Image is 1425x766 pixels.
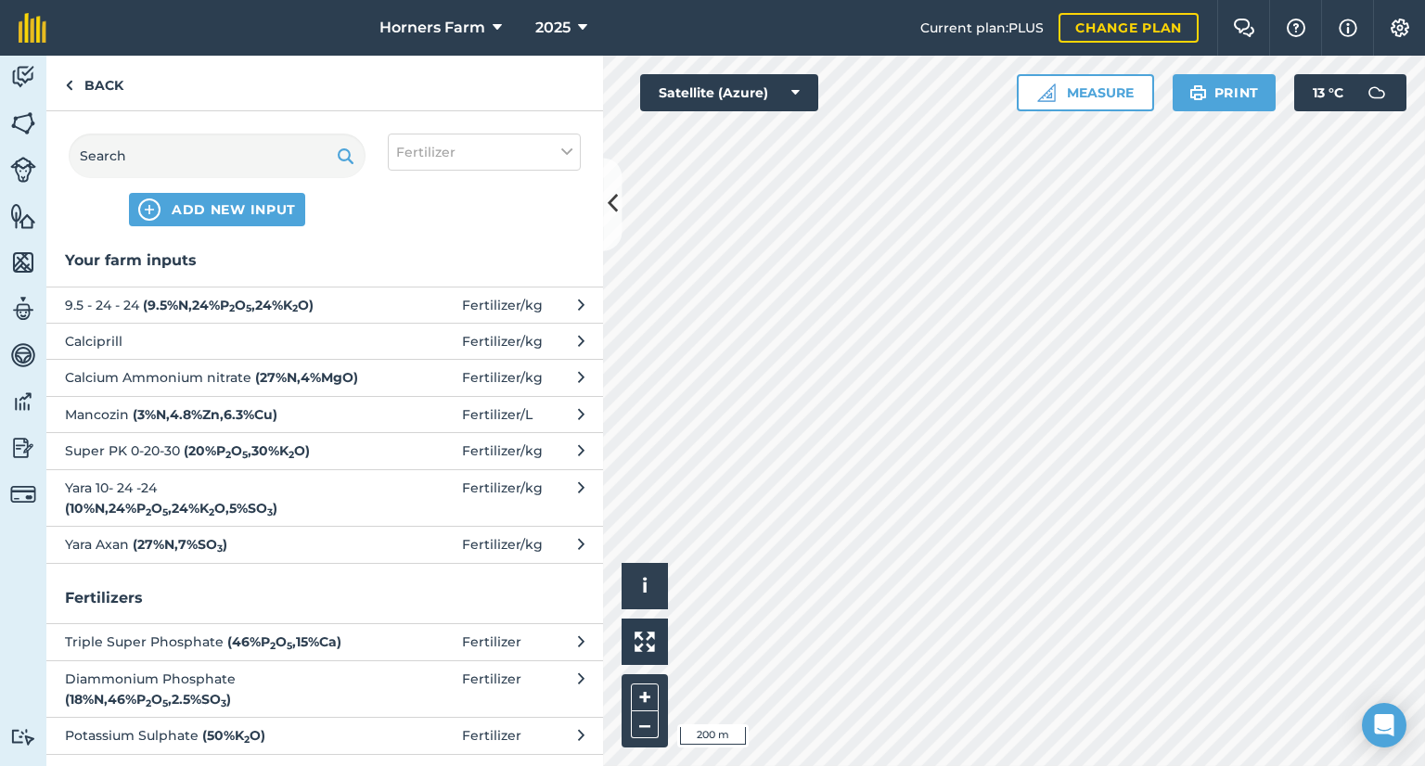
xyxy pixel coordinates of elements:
span: Fertilizer / kg [462,534,543,555]
button: Measure [1017,74,1154,111]
img: svg+xml;base64,PD94bWwgdmVyc2lvbj0iMS4wIiBlbmNvZGluZz0idXRmLTgiPz4KPCEtLSBHZW5lcmF0b3I6IEFkb2JlIE... [10,341,36,369]
button: Mancozin (3%N,4.8%Zn,6.3%Cu)Fertilizer/L [46,396,603,432]
h3: Your farm inputs [46,249,603,273]
sub: 2 [244,734,250,746]
sub: 5 [162,697,168,709]
button: i [622,563,668,609]
sub: 3 [221,697,226,709]
img: svg+xml;base64,PD94bWwgdmVyc2lvbj0iMS4wIiBlbmNvZGluZz0idXRmLTgiPz4KPCEtLSBHZW5lcmF0b3I6IEFkb2JlIE... [10,481,36,507]
img: svg+xml;base64,PD94bWwgdmVyc2lvbj0iMS4wIiBlbmNvZGluZz0idXRmLTgiPz4KPCEtLSBHZW5lcmF0b3I6IEFkb2JlIE... [10,388,36,415]
span: 2025 [535,17,571,39]
img: svg+xml;base64,PHN2ZyB4bWxucz0iaHR0cDovL3d3dy53My5vcmcvMjAwMC9zdmciIHdpZHRoPSIxNyIgaGVpZ2h0PSIxNy... [1339,17,1357,39]
button: + [631,683,659,711]
span: Yara Axan [65,534,368,555]
strong: ( 3 % N , 4.8 % Zn , 6.3 % Cu ) [133,406,277,423]
img: Ruler icon [1037,83,1056,102]
span: Fertilizer [396,142,456,162]
span: 13 ° C [1313,74,1343,111]
input: Search [69,134,366,178]
strong: ( 20 % P O , 30 % K O ) [184,442,310,459]
span: i [642,574,648,597]
span: Horners Farm [379,17,485,39]
span: Fertilizer / kg [462,295,543,315]
sub: 3 [267,506,273,518]
img: svg+xml;base64,PD94bWwgdmVyc2lvbj0iMS4wIiBlbmNvZGluZz0idXRmLTgiPz4KPCEtLSBHZW5lcmF0b3I6IEFkb2JlIE... [1358,74,1395,111]
strong: ( 50 % K O ) [202,727,265,744]
img: A question mark icon [1285,19,1307,37]
button: Satellite (Azure) [640,74,818,111]
img: svg+xml;base64,PD94bWwgdmVyc2lvbj0iMS4wIiBlbmNvZGluZz0idXRmLTgiPz4KPCEtLSBHZW5lcmF0b3I6IEFkb2JlIE... [10,434,36,462]
strong: ( 27 % N , 7 % SO ) [133,536,227,553]
sub: 2 [270,640,276,652]
img: Two speech bubbles overlapping with the left bubble in the forefront [1233,19,1255,37]
img: A cog icon [1389,19,1411,37]
span: Fertilizer / kg [462,367,543,388]
span: Fertilizer / kg [462,478,543,519]
button: Fertilizer [388,134,581,171]
sub: 2 [225,449,231,461]
a: Change plan [1059,13,1199,43]
span: Potassium Sulphate [65,725,368,746]
button: Diammonium Phosphate (18%N,46%P2O5,2.5%SO3)Fertilizer [46,660,603,718]
span: ADD NEW INPUT [172,200,296,219]
sub: 5 [287,640,292,652]
sub: 5 [246,302,251,314]
img: fieldmargin Logo [19,13,46,43]
h3: Fertilizers [46,586,603,610]
sub: 2 [292,302,298,314]
span: Diammonium Phosphate [65,669,368,710]
button: Triple Super Phosphate (46%P2O5,15%Ca)Fertilizer [46,623,603,659]
button: ADD NEW INPUT [129,193,305,226]
button: Yara Axan (27%N,7%SO3)Fertilizer/kg [46,526,603,562]
button: Print [1173,74,1277,111]
span: Fertilizer / kg [462,331,543,351]
span: Calcium Ammonium nitrate [65,367,368,388]
strong: ( 27 % N , 4 % MgO ) [255,369,358,386]
button: Super PK 0-20-30 (20%P2O5,30%K2O)Fertilizer/kg [46,432,603,468]
sub: 5 [242,449,248,461]
strong: ( 10 % N , 24 % P O , 24 % K O , 5 % SO ) [65,500,277,517]
img: svg+xml;base64,PD94bWwgdmVyc2lvbj0iMS4wIiBlbmNvZGluZz0idXRmLTgiPz4KPCEtLSBHZW5lcmF0b3I6IEFkb2JlIE... [10,63,36,91]
img: svg+xml;base64,PHN2ZyB4bWxucz0iaHR0cDovL3d3dy53My5vcmcvMjAwMC9zdmciIHdpZHRoPSI1NiIgaGVpZ2h0PSI2MC... [10,202,36,230]
a: Back [46,56,142,110]
img: svg+xml;base64,PD94bWwgdmVyc2lvbj0iMS4wIiBlbmNvZGluZz0idXRmLTgiPz4KPCEtLSBHZW5lcmF0b3I6IEFkb2JlIE... [10,728,36,746]
sub: 5 [162,506,168,518]
span: Current plan : PLUS [920,18,1044,38]
span: Mancozin [65,404,368,425]
button: 13 °C [1294,74,1406,111]
button: – [631,711,659,738]
span: Fertilizer / L [462,404,533,425]
strong: ( 46 % P O , 15 % Ca ) [227,633,341,650]
sub: 3 [217,543,223,555]
strong: ( 9.5 % N , 24 % P O , 24 % K O ) [143,297,314,313]
span: Yara 10- 24 -24 [65,478,368,519]
sub: 2 [229,302,235,314]
button: Yara 10- 24 -24 (10%N,24%P2O5,24%K2O,5%SO3)Fertilizer/kg [46,469,603,527]
img: Four arrows, one pointing top left, one top right, one bottom right and the last bottom left [635,632,655,652]
strong: ( 18 % N , 46 % P O , 2.5 % SO ) [65,691,231,708]
span: Calciprill [65,331,368,351]
img: svg+xml;base64,PHN2ZyB4bWxucz0iaHR0cDovL3d3dy53My5vcmcvMjAwMC9zdmciIHdpZHRoPSI1NiIgaGVpZ2h0PSI2MC... [10,109,36,137]
span: 9.5 - 24 - 24 [65,295,368,315]
img: svg+xml;base64,PD94bWwgdmVyc2lvbj0iMS4wIiBlbmNvZGluZz0idXRmLTgiPz4KPCEtLSBHZW5lcmF0b3I6IEFkb2JlIE... [10,157,36,183]
sub: 2 [146,506,151,518]
button: Calciprill Fertilizer/kg [46,323,603,359]
img: svg+xml;base64,PHN2ZyB4bWxucz0iaHR0cDovL3d3dy53My5vcmcvMjAwMC9zdmciIHdpZHRoPSI5IiBoZWlnaHQ9IjI0Ii... [65,74,73,96]
sub: 2 [146,697,151,709]
sub: 2 [289,449,294,461]
sub: 2 [209,506,214,518]
img: svg+xml;base64,PHN2ZyB4bWxucz0iaHR0cDovL3d3dy53My5vcmcvMjAwMC9zdmciIHdpZHRoPSIxOSIgaGVpZ2h0PSIyNC... [1189,82,1207,104]
span: Super PK 0-20-30 [65,440,368,461]
span: Triple Super Phosphate [65,632,368,652]
div: Open Intercom Messenger [1362,703,1406,747]
img: svg+xml;base64,PHN2ZyB4bWxucz0iaHR0cDovL3d3dy53My5vcmcvMjAwMC9zdmciIHdpZHRoPSI1NiIgaGVpZ2h0PSI2MC... [10,249,36,276]
button: Potassium Sulphate (50%K2O)Fertilizer [46,717,603,753]
button: Calcium Ammonium nitrate (27%N,4%MgO)Fertilizer/kg [46,359,603,395]
button: 9.5 - 24 - 24 (9.5%N,24%P2O5,24%K2O)Fertilizer/kg [46,287,603,323]
img: svg+xml;base64,PD94bWwgdmVyc2lvbj0iMS4wIiBlbmNvZGluZz0idXRmLTgiPz4KPCEtLSBHZW5lcmF0b3I6IEFkb2JlIE... [10,295,36,323]
span: Fertilizer / kg [462,440,543,461]
img: svg+xml;base64,PHN2ZyB4bWxucz0iaHR0cDovL3d3dy53My5vcmcvMjAwMC9zdmciIHdpZHRoPSIxNCIgaGVpZ2h0PSIyNC... [138,198,160,221]
img: svg+xml;base64,PHN2ZyB4bWxucz0iaHR0cDovL3d3dy53My5vcmcvMjAwMC9zdmciIHdpZHRoPSIxOSIgaGVpZ2h0PSIyNC... [337,145,354,167]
